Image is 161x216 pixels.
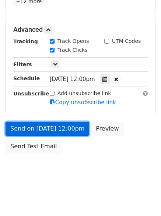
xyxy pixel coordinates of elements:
h5: Advanced [13,26,148,34]
strong: Tracking [13,38,38,44]
label: Track Opens [57,37,89,45]
strong: Schedule [13,75,40,81]
a: Copy unsubscribe link [50,99,116,106]
strong: Unsubscribe [13,91,49,97]
a: Send Test Email [6,139,62,153]
label: UTM Codes [112,37,141,45]
iframe: Chat Widget [124,180,161,216]
label: Track Clicks [57,46,88,54]
a: Send on [DATE] 12:00pm [6,122,89,136]
a: Preview [91,122,123,136]
span: [DATE] 12:00pm [50,76,95,82]
strong: Filters [13,61,32,67]
label: Add unsubscribe link [57,90,111,97]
